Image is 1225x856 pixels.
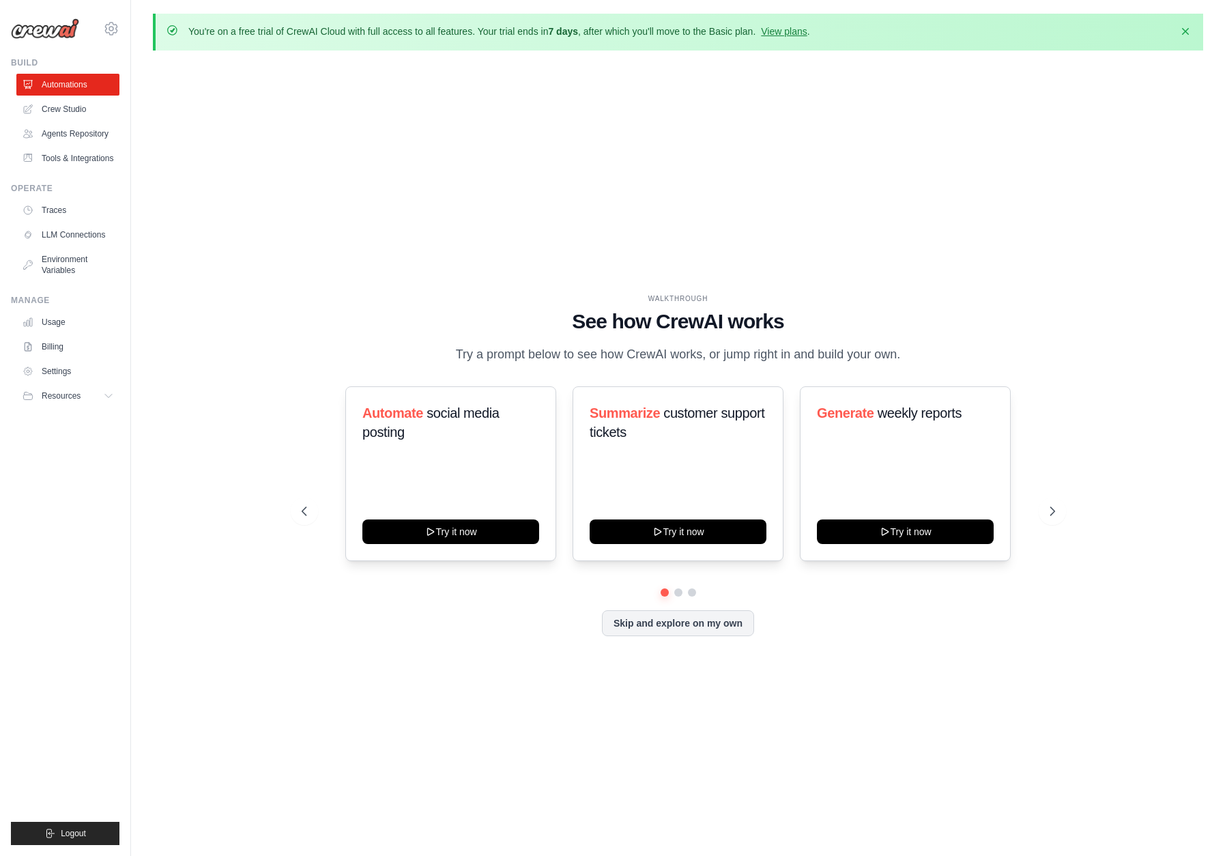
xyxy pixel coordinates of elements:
[16,199,119,221] a: Traces
[362,405,423,420] span: Automate
[16,98,119,120] a: Crew Studio
[817,519,994,544] button: Try it now
[188,25,810,38] p: You're on a free trial of CrewAI Cloud with full access to all features. Your trial ends in , aft...
[16,311,119,333] a: Usage
[16,360,119,382] a: Settings
[1157,790,1225,856] iframe: Chat Widget
[11,18,79,39] img: Logo
[548,26,578,37] strong: 7 days
[11,295,119,306] div: Manage
[16,385,119,407] button: Resources
[449,345,908,365] p: Try a prompt below to see how CrewAI works, or jump right in and build your own.
[817,405,874,420] span: Generate
[878,405,962,420] span: weekly reports
[16,123,119,145] a: Agents Repository
[362,519,539,544] button: Try it now
[11,183,119,194] div: Operate
[16,147,119,169] a: Tools & Integrations
[362,405,500,440] span: social media posting
[16,248,119,281] a: Environment Variables
[590,405,660,420] span: Summarize
[42,390,81,401] span: Resources
[602,610,754,636] button: Skip and explore on my own
[16,336,119,358] a: Billing
[11,57,119,68] div: Build
[590,405,764,440] span: customer support tickets
[302,309,1055,334] h1: See how CrewAI works
[11,822,119,845] button: Logout
[61,828,86,839] span: Logout
[761,26,807,37] a: View plans
[302,294,1055,304] div: WALKTHROUGH
[16,74,119,96] a: Automations
[16,224,119,246] a: LLM Connections
[590,519,766,544] button: Try it now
